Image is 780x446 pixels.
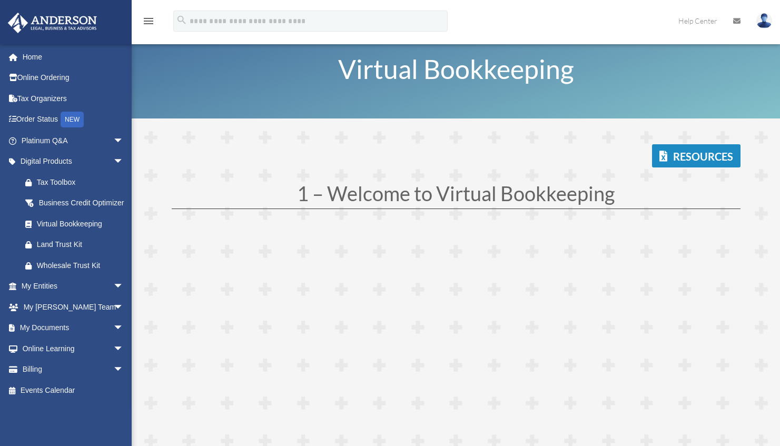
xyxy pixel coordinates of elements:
h1: 1 – Welcome to Virtual Bookkeeping [172,183,740,209]
a: Digital Productsarrow_drop_down [7,151,140,172]
span: arrow_drop_down [113,296,134,318]
a: Virtual Bookkeeping [15,213,134,234]
span: arrow_drop_down [113,130,134,152]
a: Tax Toolbox [15,172,140,193]
a: Platinum Q&Aarrow_drop_down [7,130,140,151]
a: My Entitiesarrow_drop_down [7,276,140,297]
a: My [PERSON_NAME] Teamarrow_drop_down [7,296,140,318]
a: Home [7,46,140,67]
a: Wholesale Trust Kit [15,255,140,276]
i: menu [142,15,155,27]
a: Events Calendar [7,380,140,401]
a: Resources [652,144,740,167]
div: Wholesale Trust Kit [37,259,126,272]
div: Business Credit Optimizer [37,196,126,210]
i: search [176,14,187,26]
div: Tax Toolbox [37,176,126,189]
a: Order StatusNEW [7,109,140,131]
img: Anderson Advisors Platinum Portal [5,13,100,33]
img: User Pic [756,13,772,28]
a: Billingarrow_drop_down [7,359,140,380]
span: arrow_drop_down [113,276,134,298]
span: arrow_drop_down [113,359,134,381]
div: Land Trust Kit [37,238,126,251]
span: arrow_drop_down [113,151,134,173]
a: menu [142,18,155,27]
div: Virtual Bookkeeping [37,217,121,231]
span: arrow_drop_down [113,318,134,339]
span: arrow_drop_down [113,338,134,360]
a: Business Credit Optimizer [15,193,140,214]
a: Land Trust Kit [15,234,140,255]
a: My Documentsarrow_drop_down [7,318,140,339]
a: Tax Organizers [7,88,140,109]
div: NEW [61,112,84,127]
a: Online Learningarrow_drop_down [7,338,140,359]
span: Virtual Bookkeeping [338,53,574,85]
a: Online Ordering [7,67,140,88]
